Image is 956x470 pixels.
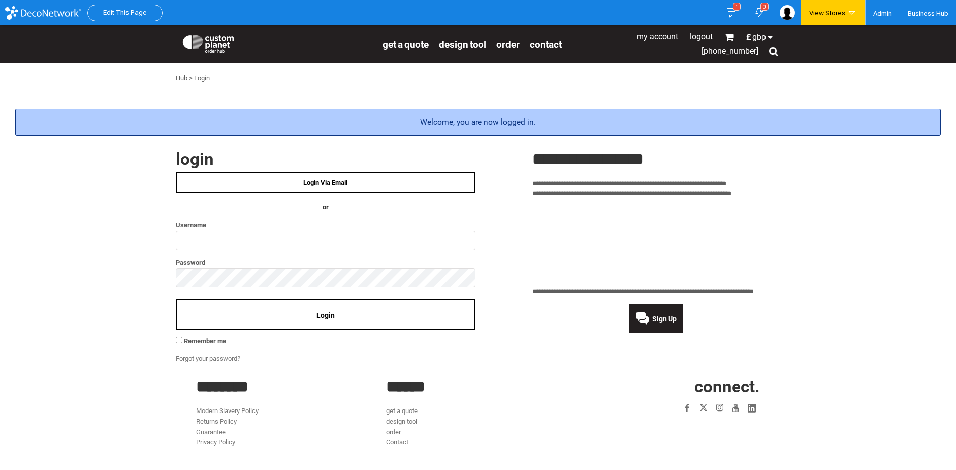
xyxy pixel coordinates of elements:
a: design tool [386,418,417,425]
a: My Account [636,32,678,41]
a: Contact [530,38,562,50]
span: [PHONE_NUMBER] [702,46,758,56]
span: Login [316,311,335,319]
a: design tool [439,38,486,50]
a: get a quote [383,38,429,50]
a: Custom Planet [176,28,377,58]
a: Logout [690,32,713,41]
a: get a quote [386,407,418,415]
div: Login [194,73,210,84]
a: Returns Policy [196,418,237,425]
a: Hub [176,74,187,82]
span: design tool [439,39,486,50]
label: Password [176,257,475,268]
span: Remember me [184,337,226,345]
a: order [386,428,401,436]
div: 0 [760,3,769,11]
a: Modern Slavery Policy [196,407,259,415]
span: order [496,39,520,50]
a: Edit This Page [103,9,147,16]
label: Username [176,219,475,231]
a: Privacy Policy [196,438,235,446]
a: order [496,38,520,50]
span: GBP [752,33,766,41]
iframe: Customer reviews powered by Trustpilot [532,205,781,281]
div: Welcome, you are now logged in. [15,109,941,136]
h4: OR [176,202,475,213]
span: £ [746,33,752,41]
a: Login Via Email [176,172,475,193]
a: Forgot your password? [176,355,240,362]
h2: CONNECT. [576,378,760,395]
a: Guarantee [196,428,226,436]
h2: Login [176,151,475,167]
span: Sign Up [652,315,677,323]
span: Login Via Email [303,179,347,186]
input: Remember me [176,337,182,343]
span: get a quote [383,39,429,50]
a: Contact [386,438,408,446]
iframe: Customer reviews powered by Trustpilot [621,422,760,434]
div: 1 [733,3,741,11]
div: > [189,73,193,84]
img: Custom Planet [181,33,236,53]
span: Contact [530,39,562,50]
